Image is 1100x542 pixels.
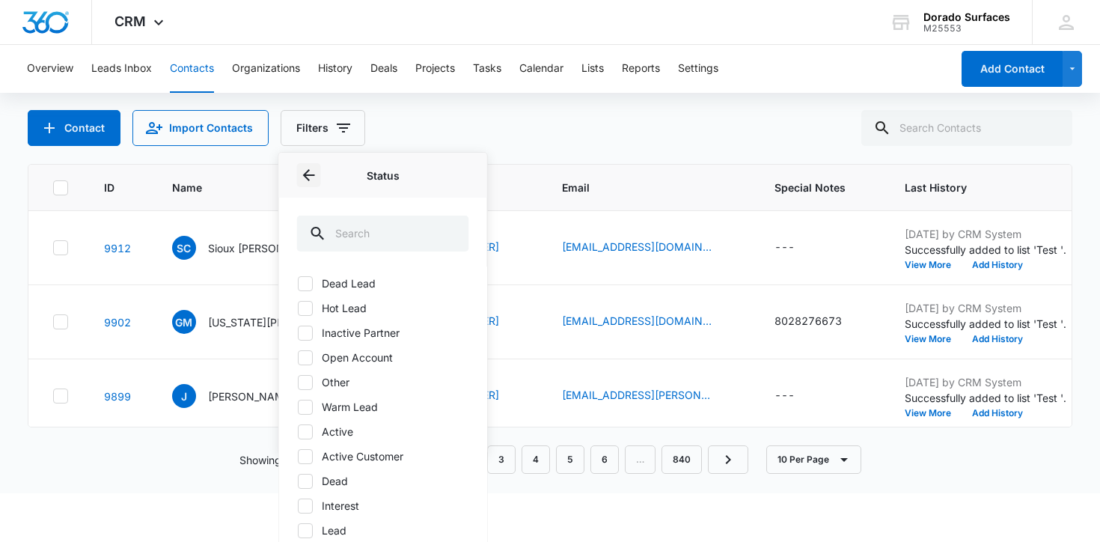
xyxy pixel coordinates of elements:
[774,387,795,405] div: ---
[172,310,196,334] span: GM
[28,110,120,146] button: Add Contact
[962,51,1063,87] button: Add Contact
[562,239,712,255] a: [EMAIL_ADDRESS][DOMAIN_NAME]
[905,180,1070,195] span: Last History
[297,168,469,183] p: Status
[104,316,131,329] a: Navigate to contact details page for Georgia MaloneWolfsun
[297,374,469,390] label: Other
[562,180,717,195] span: Email
[905,390,1092,406] p: Successfully added to list 'Test '.
[172,236,196,260] span: SC
[208,314,343,330] p: [US_STATE][PERSON_NAME]
[962,335,1033,344] button: Add History
[297,275,469,291] label: Dead Lead
[562,387,739,405] div: Email - Geoff.m.pope@gmail.com - Select to Edit Field
[172,310,370,334] div: Name - Georgia MaloneWolfsun - Select to Edit Field
[239,452,354,468] p: Showing 1-10 of 8393
[923,23,1010,34] div: account id
[297,325,469,341] label: Inactive Partner
[297,448,469,464] label: Active Customer
[104,390,131,403] a: Navigate to contact details page for Jill
[905,226,1092,242] p: [DATE] by CRM System
[370,45,397,93] button: Deals
[622,45,660,93] button: Reports
[519,45,563,93] button: Calendar
[487,445,516,474] a: Page 3
[297,300,469,316] label: Hot Lead
[708,445,748,474] a: Next Page
[774,180,847,195] span: Special Notes
[905,242,1092,258] p: Successfully added to list 'Test '.
[562,313,739,331] div: Email - gigimw9@gmail.com - Select to Edit Field
[905,374,1092,390] p: [DATE] by CRM System
[208,240,324,256] p: Sioux [PERSON_NAME]
[114,13,146,29] span: CRM
[172,384,196,408] span: J
[905,335,962,344] button: View More
[905,300,1092,316] p: [DATE] by CRM System
[661,445,702,474] a: Page 840
[172,180,348,195] span: Name
[774,239,795,257] div: ---
[132,110,269,146] button: Import Contacts
[905,261,962,270] button: View More
[962,409,1033,418] button: Add History
[473,45,501,93] button: Tasks
[962,261,1033,270] button: Add History
[581,45,604,93] button: Lists
[774,313,842,329] div: 8028276673
[556,445,584,474] a: Page 5
[104,242,131,255] a: Navigate to contact details page for Sioux Curiel
[27,45,73,93] button: Overview
[297,424,469,439] label: Active
[923,11,1010,23] div: account name
[281,110,365,146] button: Filters
[232,45,300,93] button: Organizations
[774,313,869,331] div: Special Notes - 8028276673 - Select to Edit Field
[562,313,712,329] a: [EMAIL_ADDRESS][DOMAIN_NAME]
[297,216,469,252] input: Search
[415,45,455,93] button: Projects
[774,387,822,405] div: Special Notes - - Select to Edit Field
[297,473,469,489] label: Dead
[297,163,321,187] button: Back
[774,239,822,257] div: Special Notes - - Select to Edit Field
[590,445,619,474] a: Page 6
[678,45,718,93] button: Settings
[905,316,1092,332] p: Successfully added to list 'Test '.
[172,236,351,260] div: Name - Sioux Curiel - Select to Edit Field
[297,498,469,514] label: Interest
[318,45,352,93] button: History
[297,350,469,365] label: Open Account
[208,389,294,404] p: [PERSON_NAME]
[91,45,152,93] button: Leads Inbox
[766,445,861,474] button: 10 Per Page
[522,445,550,474] a: Page 4
[372,445,748,474] nav: Pagination
[170,45,214,93] button: Contacts
[562,239,739,257] div: Email - SiouxCuriel23@gmail.com - Select to Edit Field
[562,387,712,403] a: [EMAIL_ADDRESS][PERSON_NAME][DOMAIN_NAME]
[905,409,962,418] button: View More
[297,523,469,538] label: Lead
[104,180,114,195] span: ID
[861,110,1072,146] input: Search Contacts
[297,399,469,415] label: Warm Lead
[172,384,321,408] div: Name - Jill - Select to Edit Field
